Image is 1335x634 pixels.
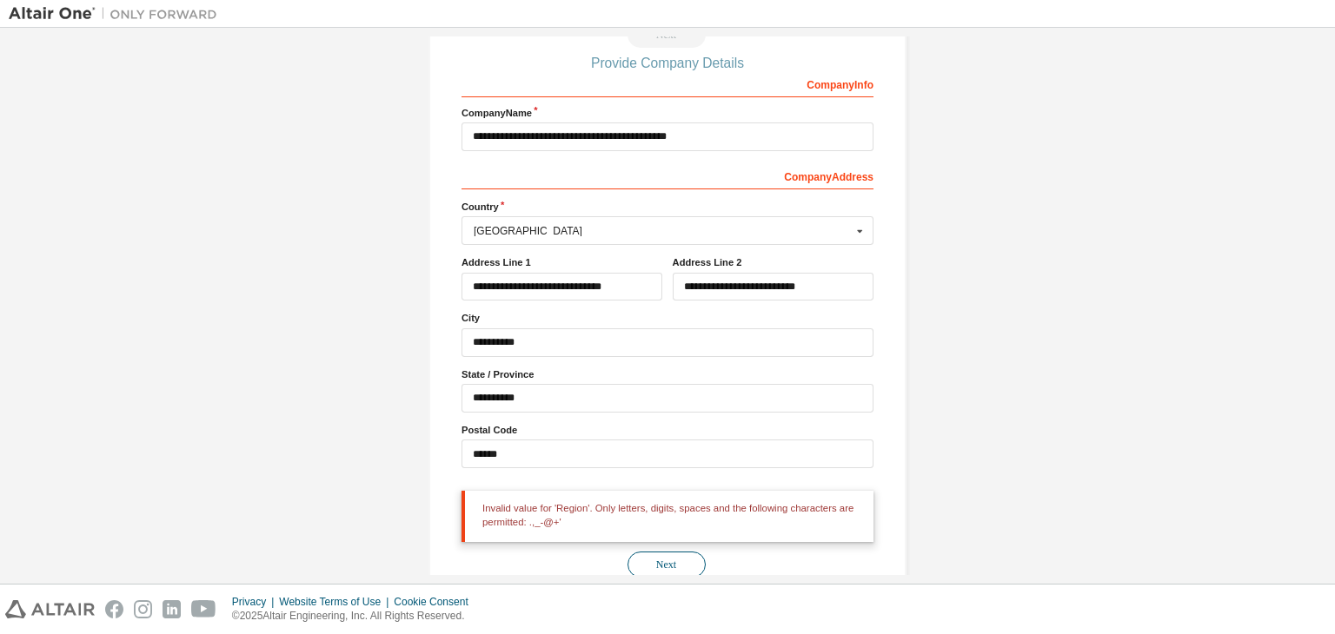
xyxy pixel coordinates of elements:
[232,595,279,609] div: Privacy
[462,58,873,69] div: Provide Company Details
[462,106,873,120] label: Company Name
[9,5,226,23] img: Altair One
[232,609,479,624] p: © 2025 Altair Engineering, Inc. All Rights Reserved.
[628,551,706,578] button: Next
[105,600,123,618] img: facebook.svg
[474,226,852,236] div: [GEOGRAPHIC_DATA]
[462,367,873,381] label: State / Province
[163,600,181,618] img: linkedin.svg
[673,255,873,269] label: Address Line 2
[279,595,394,609] div: Website Terms of Use
[462,162,873,189] div: Company Address
[134,600,152,618] img: instagram.svg
[462,255,662,269] label: Address Line 1
[462,200,873,214] label: Country
[462,69,873,97] div: Company Info
[462,491,873,542] div: Invalid value for 'Region'. Only letters, digits, spaces and the following characters are permitt...
[462,311,873,325] label: City
[462,423,873,437] label: Postal Code
[5,600,95,618] img: altair_logo.svg
[191,600,216,618] img: youtube.svg
[394,595,478,609] div: Cookie Consent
